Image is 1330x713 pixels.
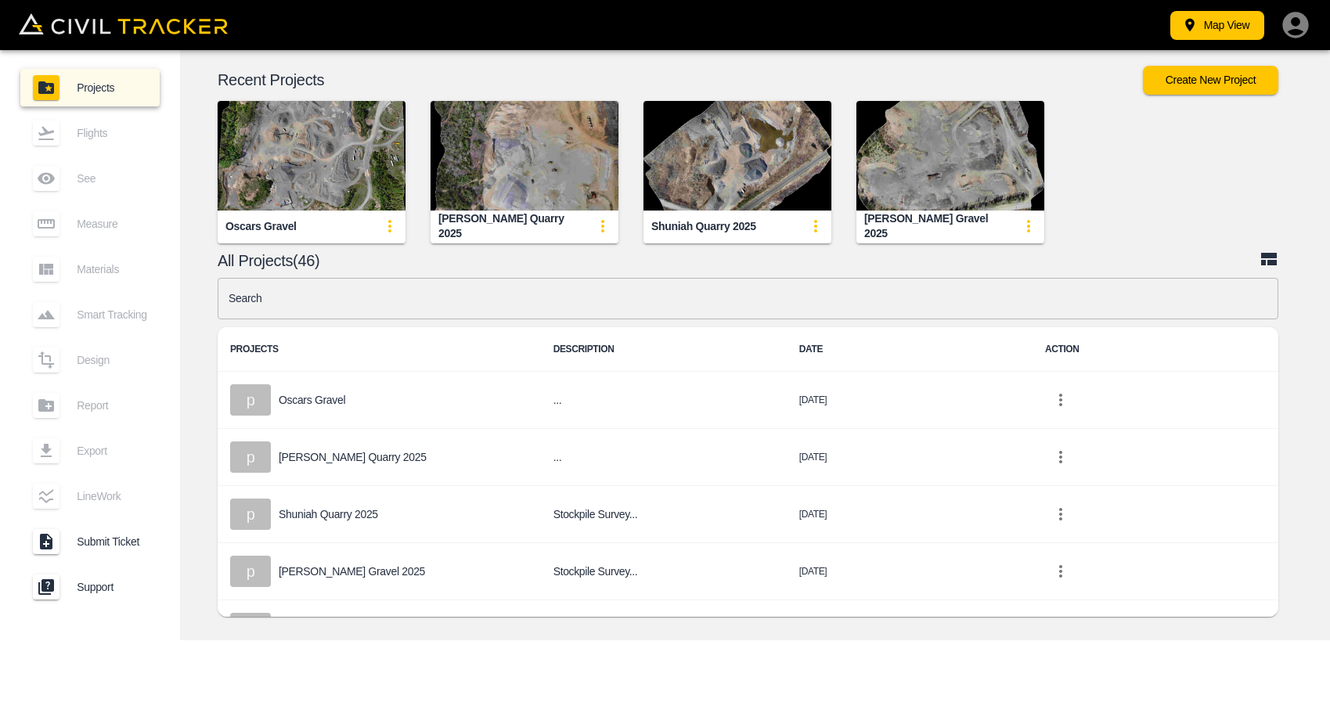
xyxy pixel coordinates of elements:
span: Projects [77,81,147,94]
th: DATE [787,327,1033,372]
img: Civil Tracker [19,13,228,35]
img: Shuniah Quarry 2025 [643,101,831,211]
p: [PERSON_NAME] Gravel 2025 [279,565,425,578]
th: PROJECTS [218,327,541,372]
p: [PERSON_NAME] Quarry 2025 [279,451,427,463]
button: update-card-details [1013,211,1044,242]
button: update-card-details [800,211,831,242]
p: Oscars Gravel [279,394,345,406]
span: Submit Ticket [77,535,147,548]
a: Support [20,568,160,606]
th: ACTION [1033,327,1278,372]
div: p [230,556,271,587]
h6: ... [553,391,774,410]
img: Goulet Gravel 2025 [856,101,1044,211]
p: Shuniah Quarry 2025 [279,508,378,520]
h6: ... [553,448,774,467]
button: update-card-details [587,211,618,242]
span: Support [77,581,147,593]
h6: Stockpile Survey [553,562,774,582]
td: [DATE] [787,372,1033,429]
td: [DATE] [787,429,1033,486]
img: BJ Kapush Quarry 2025 [431,101,618,211]
th: DESCRIPTION [541,327,787,372]
div: p [230,384,271,416]
div: p [230,613,271,644]
a: Projects [20,69,160,106]
button: Create New Project [1143,66,1278,95]
div: [PERSON_NAME] Gravel 2025 [864,211,1013,240]
div: Shuniah Quarry 2025 [651,219,756,234]
button: Map View [1170,11,1264,40]
div: p [230,441,271,473]
p: Recent Projects [218,74,1143,86]
div: [PERSON_NAME] Quarry 2025 [438,211,587,240]
a: Submit Ticket [20,523,160,560]
h6: Stockpile Survey [553,505,774,524]
div: Oscars Gravel [225,219,297,234]
td: [DATE] [787,543,1033,600]
p: All Projects(46) [218,254,1260,267]
div: p [230,499,271,530]
img: Oscars Gravel [218,101,405,211]
button: update-card-details [374,211,405,242]
td: [DATE] [787,486,1033,543]
td: [DATE] [787,600,1033,657]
